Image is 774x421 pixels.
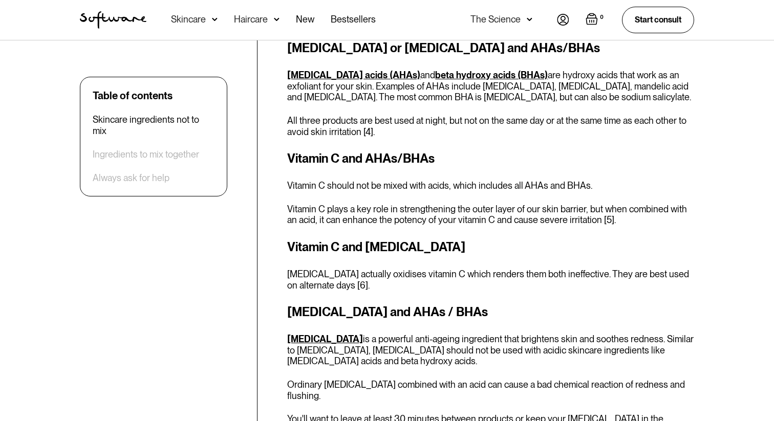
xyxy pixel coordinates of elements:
[93,172,169,184] a: Always ask for help
[287,334,694,367] p: is a powerful anti-ageing ingredient that brightens skin and soothes redness. Similar to [MEDICAL...
[287,180,694,191] p: Vitamin C should not be mixed with acids, which includes all AHAs and BHAs.
[527,14,532,25] img: arrow down
[287,238,694,256] h3: Vitamin C and [MEDICAL_DATA]
[274,14,279,25] img: arrow down
[287,70,420,80] a: [MEDICAL_DATA] acids (AHAs)
[93,149,199,160] a: Ingredients to mix together
[93,90,173,102] div: Table of contents
[287,303,694,321] h3: [MEDICAL_DATA] and AHAs / BHAs
[287,115,694,137] p: All three products are best used at night, but not on the same day or at the same time as each ot...
[287,70,694,103] p: and are hydroxy acids that work as an exfoliant for your skin. Examples of AHAs include [MEDICAL_...
[287,269,694,291] p: [MEDICAL_DATA] actually oxidises vitamin C which renders them both ineffective. They are best use...
[212,14,218,25] img: arrow down
[287,379,694,401] p: Ordinary [MEDICAL_DATA] combined with an acid can cause a bad chemical reaction of redness and fl...
[287,204,694,226] p: Vitamin C plays a key role in strengthening the outer layer of our skin barrier, but when combine...
[80,11,146,29] a: home
[598,13,606,22] div: 0
[586,13,606,27] a: Open empty cart
[470,14,521,25] div: The Science
[80,11,146,29] img: Software Logo
[435,70,548,80] a: beta hydroxy acids (BHAs)
[234,14,268,25] div: Haircare
[287,39,694,57] h3: [MEDICAL_DATA] or [MEDICAL_DATA] and AHAs/BHAs
[171,14,206,25] div: Skincare
[287,149,694,168] h3: Vitamin C and AHAs/BHAs
[93,114,214,136] a: Skincare ingredients not to mix
[622,7,694,33] a: Start consult
[287,334,363,344] a: [MEDICAL_DATA]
